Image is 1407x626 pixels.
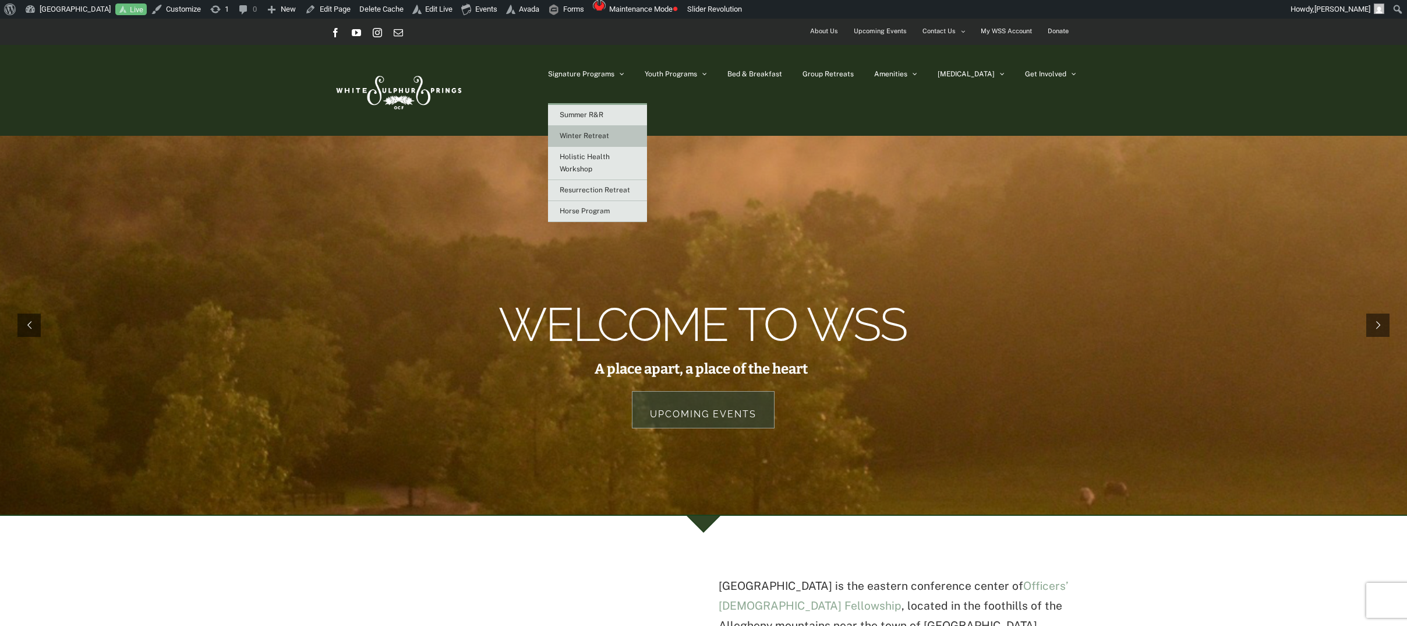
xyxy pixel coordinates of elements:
[803,45,854,103] a: Group Retreats
[1048,23,1069,40] span: Donate
[548,147,647,180] a: Holistic Health Workshop
[632,391,775,428] a: Upcoming Events
[727,45,782,103] a: Bed & Breakfast
[846,19,914,44] a: Upcoming Events
[1025,45,1076,103] a: Get Involved
[499,312,907,338] rs-layer: Welcome to WSS
[803,71,854,78] span: Group Retreats
[719,579,1068,612] a: Officers’ [DEMOGRAPHIC_DATA] Fellowship
[874,71,907,78] span: Amenities
[548,45,1076,103] nav: Main Menu
[938,45,1005,103] a: [MEDICAL_DATA]
[803,19,1076,44] nav: Secondary Menu
[548,180,647,201] a: Resurrection Retreat
[874,45,917,103] a: Amenities
[803,19,846,44] a: About Us
[548,105,647,126] a: Summer R&R
[331,63,465,118] img: White Sulphur Springs Logo
[1314,5,1370,13] span: [PERSON_NAME]
[331,28,340,37] a: Facebook
[1025,71,1066,78] span: Get Involved
[548,45,624,103] a: Signature Programs
[595,363,808,375] rs-layer: A place apart, a place of the heart
[373,28,382,37] a: Instagram
[915,19,973,44] a: Contact Us
[922,23,956,40] span: Contact Us
[560,186,630,194] span: Resurrection Retreat
[727,71,782,78] span: Bed & Breakfast
[645,71,697,78] span: Youth Programs
[394,28,403,37] a: Email
[560,153,610,173] span: Holistic Health Workshop
[548,126,647,147] a: Winter Retreat
[981,23,1032,40] span: My WSS Account
[854,23,907,40] span: Upcoming Events
[645,45,707,103] a: Youth Programs
[810,23,838,40] span: About Us
[548,201,647,222] a: Horse Program
[687,5,742,13] span: Slider Revolution
[352,28,361,37] a: YouTube
[115,3,147,16] a: Live
[973,19,1040,44] a: My WSS Account
[548,71,614,78] span: Signature Programs
[938,71,995,78] span: [MEDICAL_DATA]
[560,111,603,119] span: Summer R&R
[1040,19,1076,44] a: Donate
[560,132,609,140] span: Winter Retreat
[560,207,610,215] span: Horse Program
